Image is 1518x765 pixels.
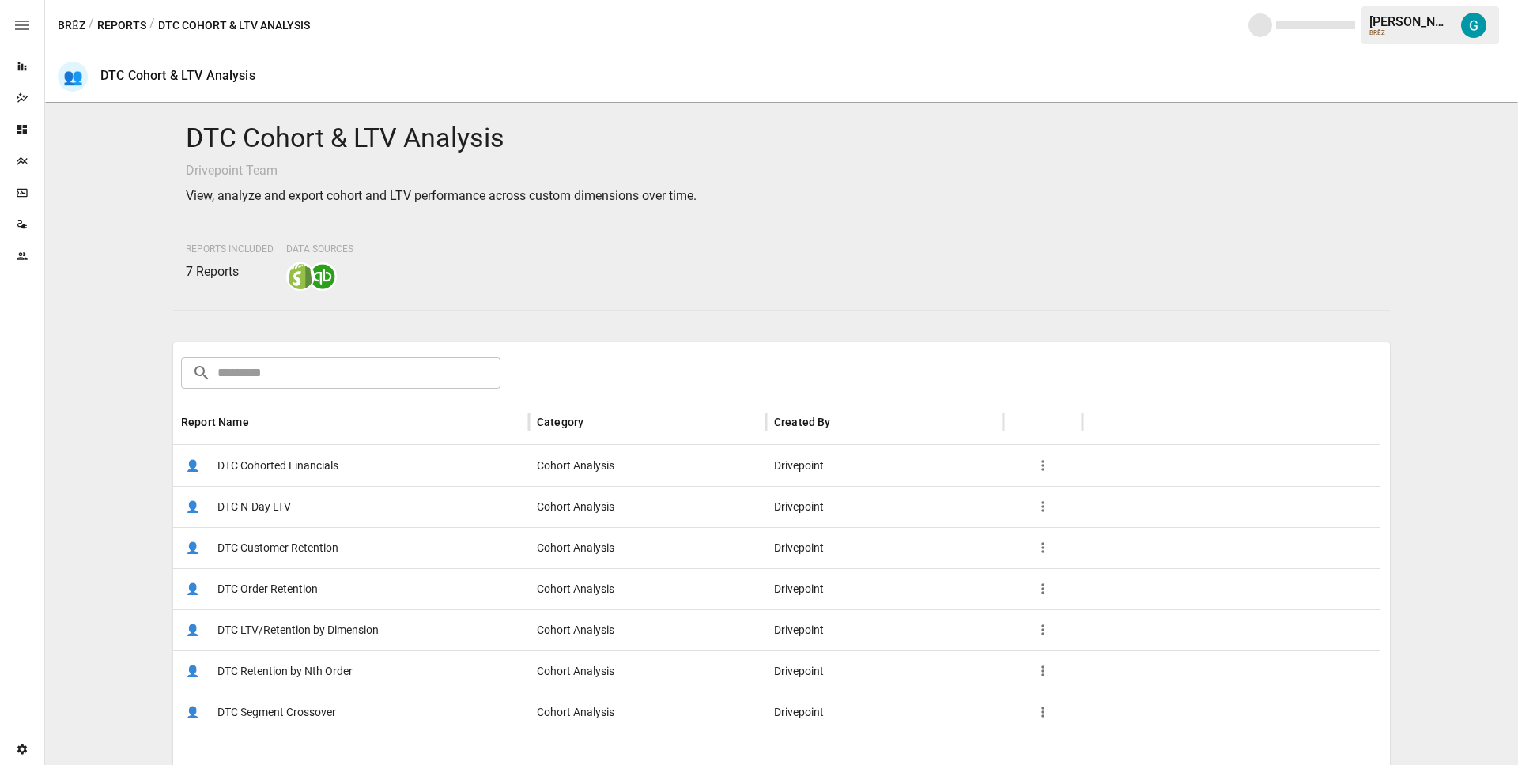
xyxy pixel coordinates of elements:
[186,262,274,281] p: 7 Reports
[217,487,291,527] span: DTC N-Day LTV
[833,411,855,433] button: Sort
[186,122,1377,155] h4: DTC Cohort & LTV Analysis
[58,62,88,92] div: 👥
[97,16,146,36] button: Reports
[217,651,353,692] span: DTC Retention by Nth Order
[251,411,273,433] button: Sort
[181,577,205,601] span: 👤
[310,264,335,289] img: quickbooks
[100,68,255,83] div: DTC Cohort & LTV Analysis
[186,243,274,254] span: Reports Included
[537,416,583,428] div: Category
[217,446,338,486] span: DTC Cohorted Financials
[766,527,1003,568] div: Drivepoint
[181,454,205,477] span: 👤
[766,568,1003,609] div: Drivepoint
[529,527,766,568] div: Cohort Analysis
[585,411,607,433] button: Sort
[181,495,205,518] span: 👤
[766,609,1003,650] div: Drivepoint
[89,16,94,36] div: /
[529,650,766,692] div: Cohort Analysis
[217,528,338,568] span: DTC Customer Retention
[529,692,766,733] div: Cohort Analysis
[766,445,1003,486] div: Drivepoint
[181,536,205,560] span: 👤
[181,700,205,724] span: 👤
[181,618,205,642] span: 👤
[1461,13,1486,38] img: Gavin Acres
[1369,29,1452,36] div: BRĒZ
[149,16,155,36] div: /
[288,264,313,289] img: shopify
[58,16,85,36] button: BRĒZ
[217,569,318,609] span: DTC Order Retention
[217,692,336,733] span: DTC Segment Crossover
[766,650,1003,692] div: Drivepoint
[529,486,766,527] div: Cohort Analysis
[181,416,249,428] div: Report Name
[766,486,1003,527] div: Drivepoint
[186,161,1377,180] p: Drivepoint Team
[181,659,205,683] span: 👤
[774,416,831,428] div: Created By
[529,609,766,650] div: Cohort Analysis
[186,187,1377,205] p: View, analyze and export cohort and LTV performance across custom dimensions over time.
[286,243,353,254] span: Data Sources
[1452,3,1496,47] button: Gavin Acres
[529,568,766,609] div: Cohort Analysis
[529,445,766,486] div: Cohort Analysis
[766,692,1003,733] div: Drivepoint
[1369,14,1452,29] div: [PERSON_NAME]
[217,610,379,650] span: DTC LTV/Retention by Dimension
